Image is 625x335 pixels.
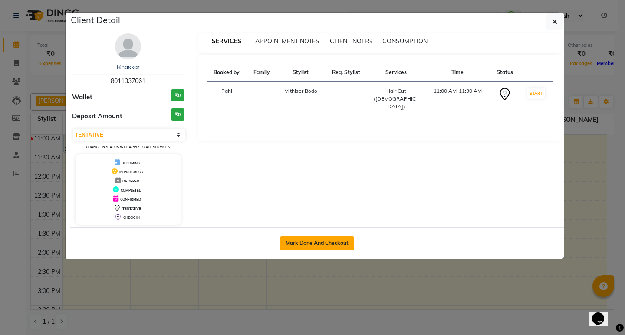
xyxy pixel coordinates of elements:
[171,89,184,102] h3: ₹0
[122,206,141,211] span: TENTATIVE
[72,111,122,121] span: Deposit Amount
[123,215,140,220] span: CHECK-IN
[280,236,354,250] button: Mark Done And Checkout
[117,63,140,71] a: Bhaskar
[425,63,490,82] th: Time
[122,161,140,165] span: UPCOMING
[325,82,368,116] td: -
[284,88,317,94] span: Mithiser Bodo
[207,82,247,116] td: Pahi
[382,37,428,45] span: CONSUMPTION
[330,37,372,45] span: CLIENT NOTES
[247,63,277,82] th: Family
[527,88,545,99] button: START
[119,170,143,174] span: IN PROGRESS
[589,300,616,326] iframe: chat widget
[372,87,420,111] div: Hair Cut ([DEMOGRAPHIC_DATA])
[121,188,141,192] span: COMPLETED
[72,92,92,102] span: Wallet
[115,33,141,59] img: avatar
[207,63,247,82] th: Booked by
[71,13,120,26] h5: Client Detail
[111,77,145,85] span: 8011337061
[276,63,325,82] th: Stylist
[425,82,490,116] td: 11:00 AM-11:30 AM
[120,197,141,202] span: CONFIRMED
[86,145,171,149] small: Change in status will apply to all services.
[247,82,277,116] td: -
[490,63,520,82] th: Status
[208,34,245,49] span: SERVICES
[367,63,425,82] th: Services
[255,37,319,45] span: APPOINTMENT NOTES
[171,108,184,121] h3: ₹0
[325,63,368,82] th: Req. Stylist
[122,179,139,183] span: DROPPED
